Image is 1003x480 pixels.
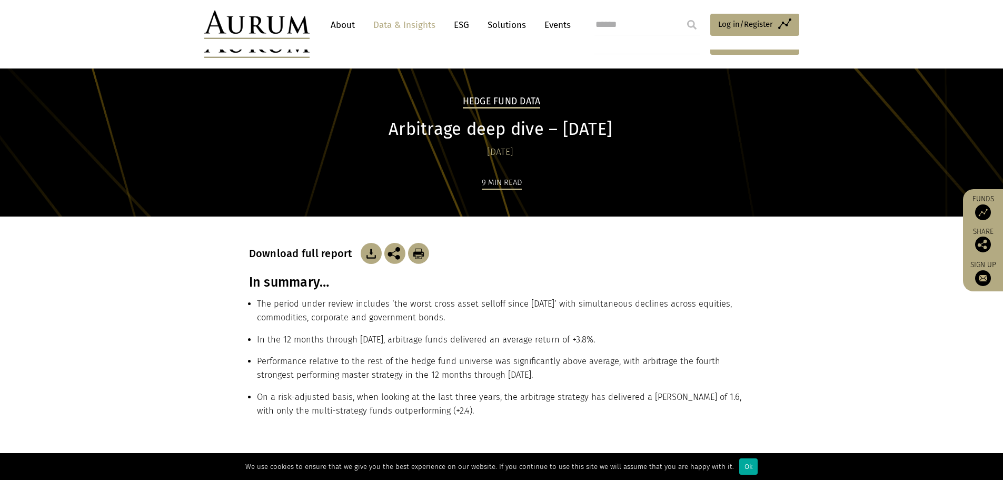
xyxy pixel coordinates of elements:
[968,194,998,220] a: Funds
[249,247,358,260] h3: Download full report
[482,15,531,35] a: Solutions
[204,11,310,39] img: Aurum
[361,243,382,264] img: Download Article
[975,237,991,252] img: Share this post
[482,176,522,190] div: 9 min read
[681,14,702,35] input: Submit
[539,15,571,35] a: Events
[257,390,754,426] li: On a risk-adjusted basis, when looking at the last three years, the arbitrage strategy has delive...
[449,15,474,35] a: ESG
[975,204,991,220] img: Access Funds
[249,275,754,290] h3: In summary…
[249,453,752,468] h3: Performance
[718,18,773,31] span: Log in/Register
[408,243,429,264] img: Download Article
[325,15,360,35] a: About
[257,333,754,355] li: In the 12 months through [DATE], arbitrage funds delivered an average return of +3.8%.
[710,14,799,36] a: Log in/Register
[384,243,405,264] img: Share this post
[368,15,441,35] a: Data & Insights
[968,228,998,252] div: Share
[249,119,752,140] h1: Arbitrage deep dive – [DATE]
[975,270,991,286] img: Sign up to our newsletter
[249,145,752,160] div: [DATE]
[739,458,758,475] div: Ok
[257,355,754,390] li: Performance relative to the rest of the hedge fund universe was significantly above average, with...
[257,297,754,333] li: The period under review includes ‘the worst cross asset selloff since [DATE]’ with simultaneous d...
[968,260,998,286] a: Sign up
[463,96,541,109] h2: Hedge Fund Data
